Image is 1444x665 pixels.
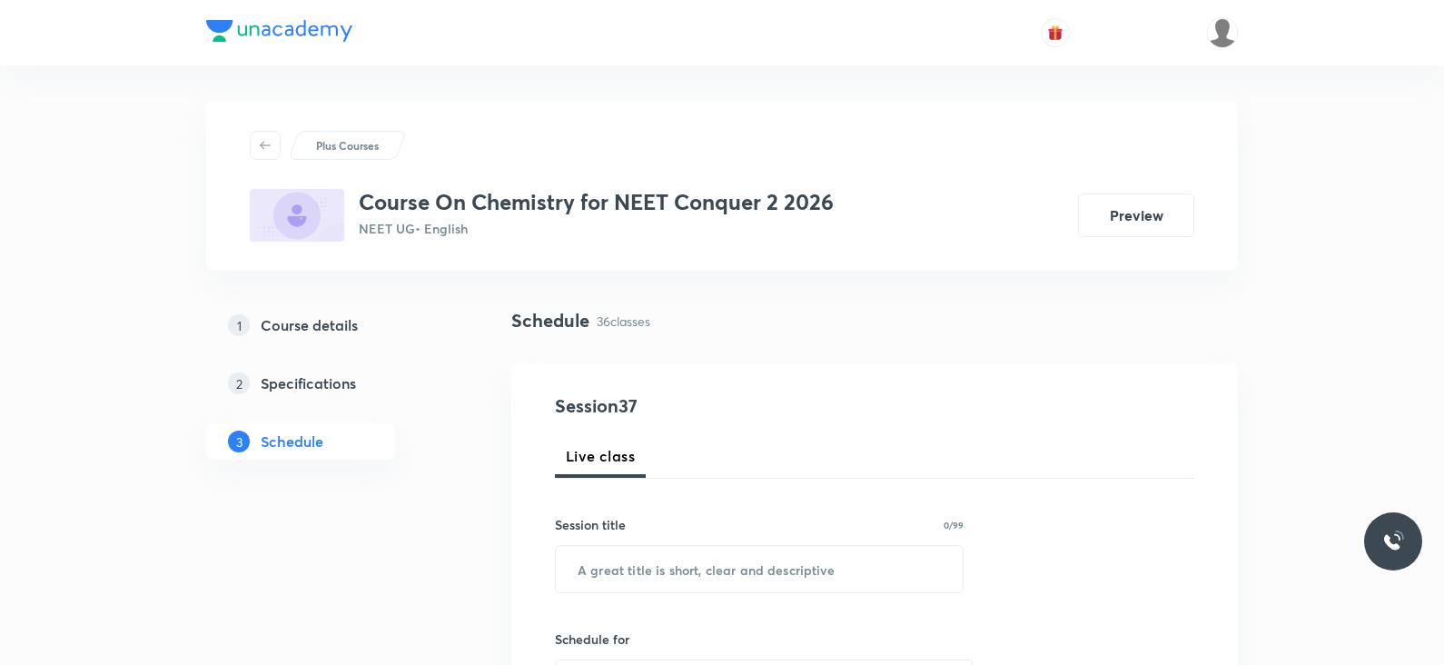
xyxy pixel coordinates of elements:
h4: Session 37 [555,392,886,420]
button: avatar [1041,18,1070,47]
p: Plus Courses [316,137,379,154]
h5: Schedule [261,431,323,452]
img: ttu [1382,531,1404,552]
span: Live class [566,445,635,467]
p: 1 [228,314,250,336]
p: 3 [228,431,250,452]
img: Company Logo [206,20,352,42]
img: EC368727-8A54-451F-83FE-35118228DA98_plus.png [250,189,344,242]
a: 2Specifications [206,365,453,402]
p: NEET UG • English [359,219,834,238]
button: Preview [1078,194,1194,237]
h6: Session title [555,515,626,534]
h3: Course On Chemistry for NEET Conquer 2 2026 [359,189,834,215]
h6: Schedule for [555,630,964,649]
input: A great title is short, clear and descriptive [556,546,963,592]
p: 36 classes [597,312,650,331]
a: 1Course details [206,307,453,343]
img: avatar [1047,25,1063,41]
h4: Schedule [511,307,589,334]
a: Company Logo [206,20,352,46]
p: 0/99 [944,521,964,530]
img: Saniya Tarannum [1207,17,1238,48]
h5: Specifications [261,372,356,394]
p: 2 [228,372,250,394]
h5: Course details [261,314,358,336]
